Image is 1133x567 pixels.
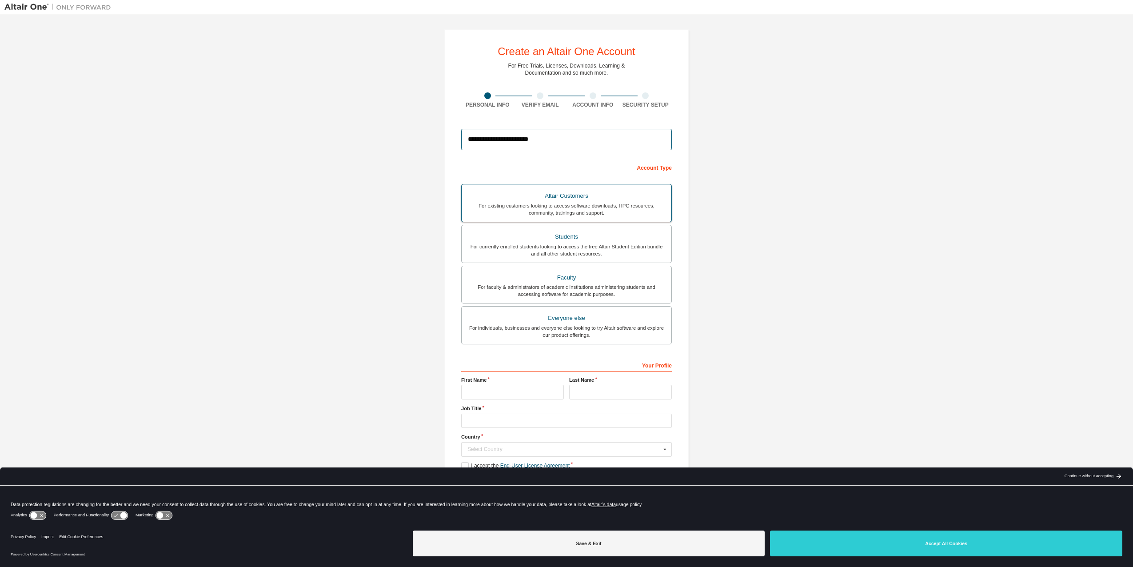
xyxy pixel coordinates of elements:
[461,433,672,440] label: Country
[461,462,570,470] label: I accept the
[467,324,666,339] div: For individuals, businesses and everyone else looking to try Altair software and explore our prod...
[4,3,116,12] img: Altair One
[467,190,666,202] div: Altair Customers
[619,101,672,108] div: Security Setup
[500,463,570,469] a: End-User License Agreement
[467,243,666,257] div: For currently enrolled students looking to access the free Altair Student Edition bundle and all ...
[467,202,666,216] div: For existing customers looking to access software downloads, HPC resources, community, trainings ...
[467,283,666,298] div: For faculty & administrators of academic institutions administering students and accessing softwa...
[467,231,666,243] div: Students
[467,312,666,324] div: Everyone else
[461,358,672,372] div: Your Profile
[514,101,567,108] div: Verify Email
[467,447,661,452] div: Select Country
[461,101,514,108] div: Personal Info
[508,62,625,76] div: For Free Trials, Licenses, Downloads, Learning & Documentation and so much more.
[569,376,672,383] label: Last Name
[498,46,635,57] div: Create an Altair One Account
[461,405,672,412] label: Job Title
[467,272,666,284] div: Faculty
[566,101,619,108] div: Account Info
[461,160,672,174] div: Account Type
[461,376,564,383] label: First Name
